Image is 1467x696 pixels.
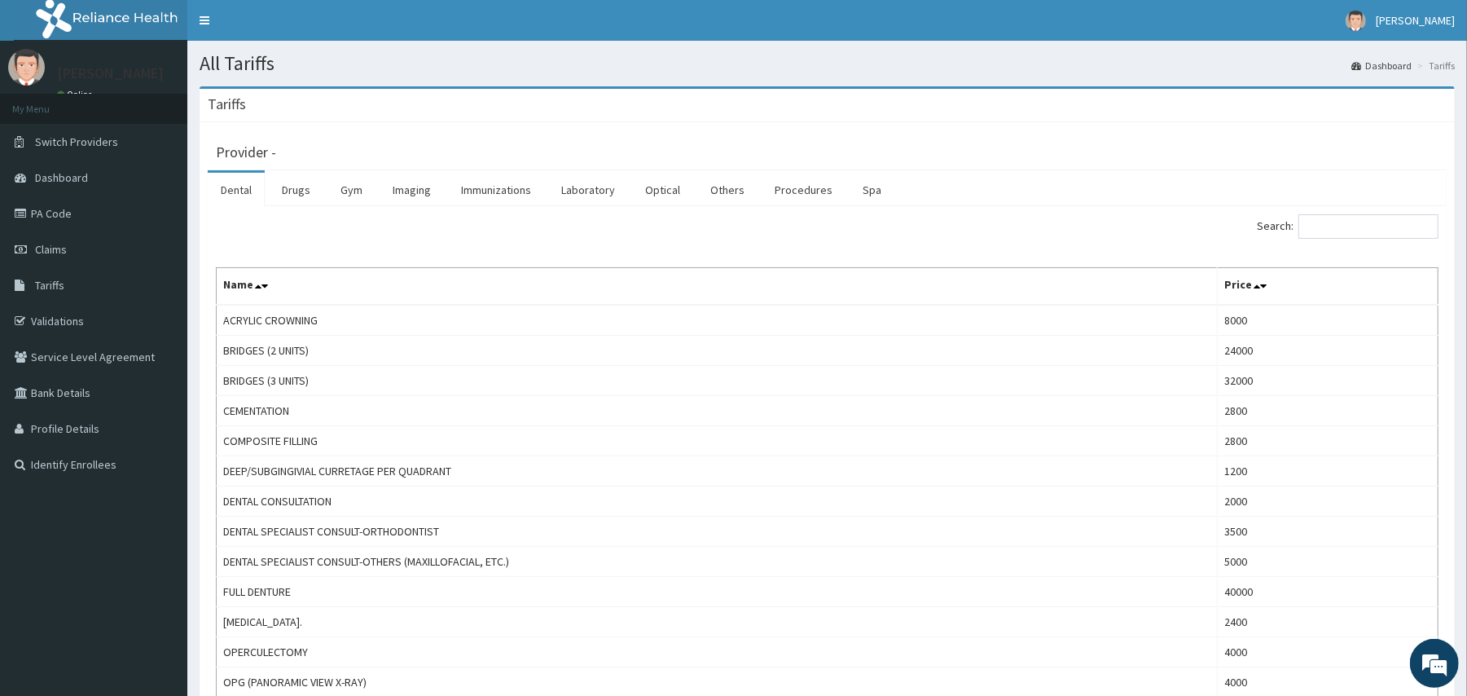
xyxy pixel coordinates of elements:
td: DENTAL SPECIALIST CONSULT-OTHERS (MAXILLOFACIAL, ETC.) [217,547,1218,577]
td: 24000 [1218,336,1438,366]
li: Tariffs [1413,59,1455,73]
th: Price [1218,268,1438,306]
td: 40000 [1218,577,1438,607]
p: [PERSON_NAME] [57,66,164,81]
span: Claims [35,242,67,257]
a: Procedures [762,173,846,207]
td: OPERCULECTOMY [217,637,1218,667]
td: 4000 [1218,637,1438,667]
a: Online [57,89,96,100]
td: 5000 [1218,547,1438,577]
td: COMPOSITE FILLING [217,426,1218,456]
th: Name [217,268,1218,306]
img: User Image [1346,11,1366,31]
td: 2000 [1218,487,1438,517]
td: 2400 [1218,607,1438,637]
td: 3500 [1218,517,1438,547]
td: DENTAL SPECIALIST CONSULT-ORTHODONTIST [217,517,1218,547]
a: Dental [208,173,265,207]
a: Spa [850,173,894,207]
td: 2800 [1218,426,1438,456]
a: Others [697,173,758,207]
h3: Tariffs [208,97,246,112]
a: Laboratory [548,173,628,207]
td: BRIDGES (3 UNITS) [217,366,1218,396]
span: Switch Providers [35,134,118,149]
td: ACRYLIC CROWNING [217,305,1218,336]
td: [MEDICAL_DATA]. [217,607,1218,637]
td: 8000 [1218,305,1438,336]
span: [PERSON_NAME] [1376,13,1455,28]
a: Immunizations [448,173,544,207]
h1: All Tariffs [200,53,1455,74]
img: User Image [8,49,45,86]
a: Optical [632,173,693,207]
td: DENTAL CONSULTATION [217,487,1218,517]
a: Gym [327,173,376,207]
td: 32000 [1218,366,1438,396]
td: DEEP/SUBGINGIVIAL CURRETAGE PER QUADRANT [217,456,1218,487]
span: Tariffs [35,278,64,293]
h3: Provider - [216,145,276,160]
td: CEMENTATION [217,396,1218,426]
a: Dashboard [1351,59,1412,73]
td: 1200 [1218,456,1438,487]
td: BRIDGES (2 UNITS) [217,336,1218,366]
input: Search: [1298,214,1438,239]
a: Imaging [380,173,444,207]
a: Drugs [269,173,323,207]
td: 2800 [1218,396,1438,426]
label: Search: [1257,214,1438,239]
td: FULL DENTURE [217,577,1218,607]
span: Dashboard [35,170,88,185]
